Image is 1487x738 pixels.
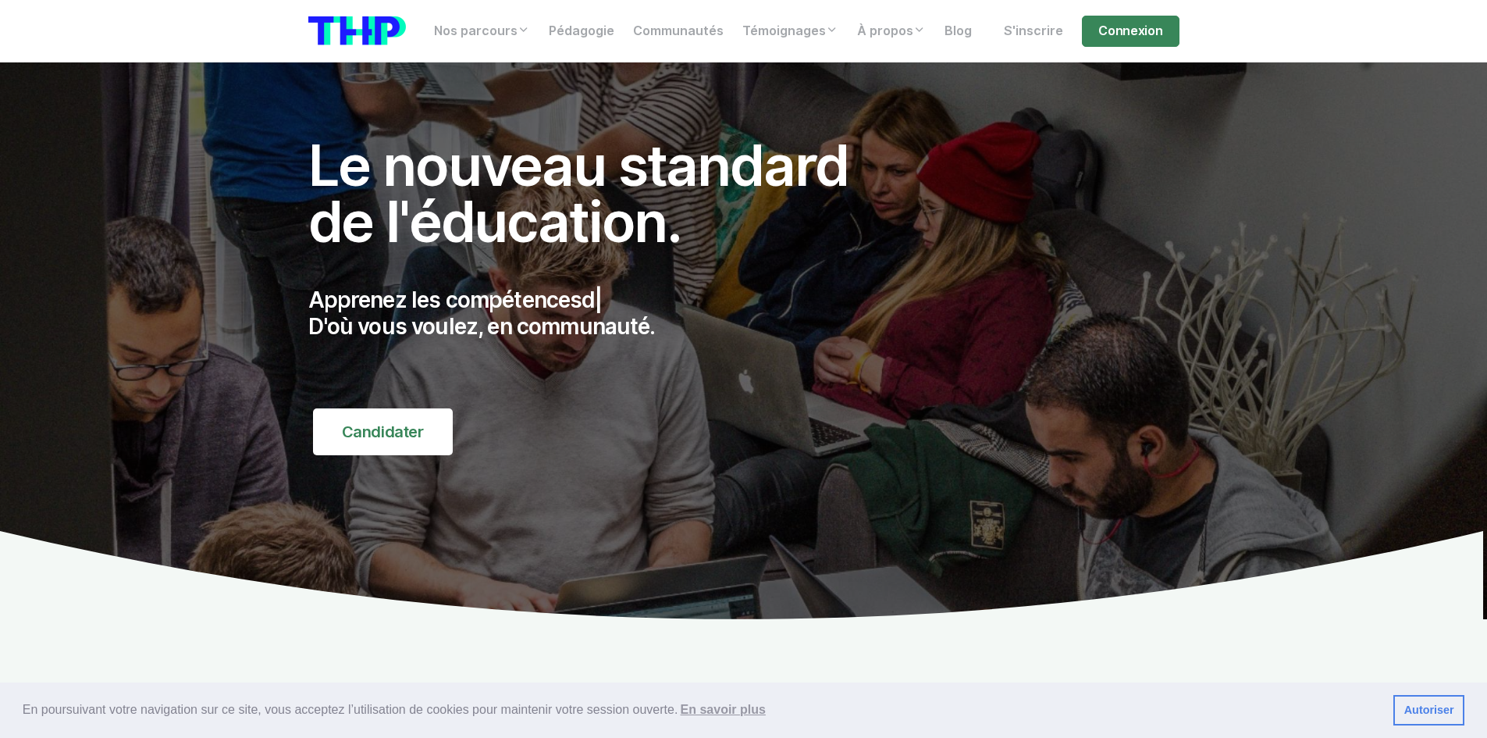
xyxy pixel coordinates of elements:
[539,16,624,47] a: Pédagogie
[308,287,883,340] p: Apprenez les compétences D'où vous voulez, en communauté.
[1082,16,1179,47] a: Connexion
[595,287,602,313] span: |
[582,287,594,313] span: d
[678,698,768,722] a: learn more about cookies
[1393,695,1464,726] a: dismiss cookie message
[994,16,1073,47] a: S'inscrire
[308,16,406,45] img: logo
[624,16,733,47] a: Communautés
[935,16,981,47] a: Blog
[313,408,453,455] a: Candidater
[848,16,935,47] a: À propos
[733,16,848,47] a: Témoignages
[425,16,539,47] a: Nos parcours
[308,137,883,250] h1: Le nouveau standard de l'éducation.
[23,698,1381,722] span: En poursuivant votre navigation sur ce site, vous acceptez l’utilisation de cookies pour mainteni...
